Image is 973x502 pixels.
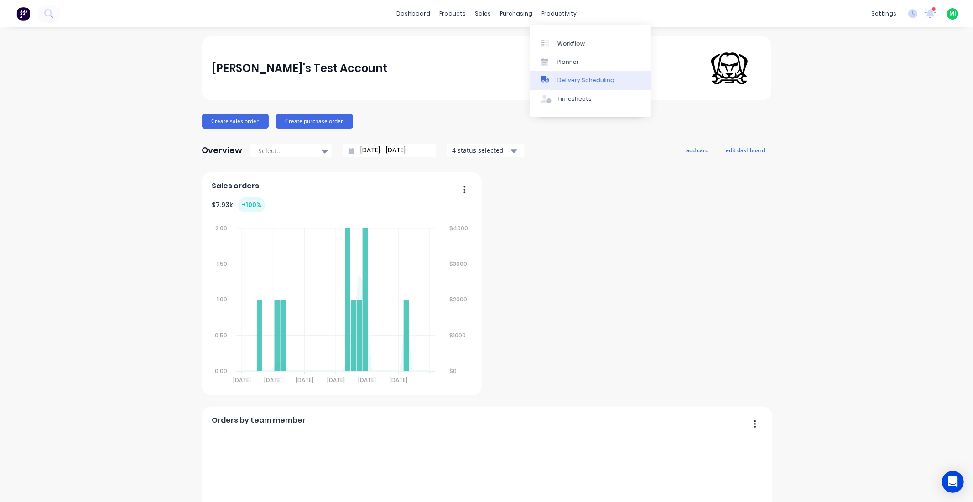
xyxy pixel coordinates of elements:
div: settings [867,7,901,21]
div: Delivery Scheduling [557,76,614,84]
img: Factory [16,7,30,21]
div: products [435,7,470,21]
button: Create sales order [202,114,269,129]
div: 4 status selected [452,145,510,155]
span: MI [949,10,956,18]
tspan: 0.00 [215,367,227,375]
tspan: 1.00 [217,296,227,304]
span: Sales orders [212,181,259,191]
a: dashboard [392,7,435,21]
a: Workflow [530,34,651,52]
button: 4 status selected [447,144,525,157]
button: edit dashboard [720,144,771,156]
div: productivity [537,7,581,21]
a: Planner [530,53,651,71]
div: Open Intercom Messenger [942,471,964,493]
tspan: 1.50 [217,260,227,268]
div: $ 7.93k [212,197,265,212]
a: Delivery Scheduling [530,71,651,89]
tspan: [DATE] [390,376,408,384]
tspan: [DATE] [233,376,251,384]
tspan: $0 [450,367,457,375]
a: Timesheets [530,90,651,108]
div: [PERSON_NAME]'s Test Account [212,59,387,78]
tspan: $1000 [450,331,466,339]
tspan: $3000 [450,260,468,268]
tspan: [DATE] [296,376,313,384]
button: Create purchase order [276,114,353,129]
div: Timesheets [557,95,592,103]
tspan: $4000 [450,224,468,232]
img: Maricar's Test Account [697,36,761,100]
div: purchasing [495,7,537,21]
div: Workflow [557,40,585,48]
tspan: 0.50 [215,331,227,339]
div: Planner [557,58,579,66]
tspan: [DATE] [327,376,345,384]
tspan: [DATE] [359,376,376,384]
div: sales [470,7,495,21]
tspan: $2000 [450,296,468,304]
div: + 100 % [238,197,265,212]
tspan: [DATE] [265,376,282,384]
div: Overview [202,141,243,160]
tspan: 2.00 [215,224,227,232]
span: Orders by team member [212,415,306,426]
button: add card [681,144,715,156]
